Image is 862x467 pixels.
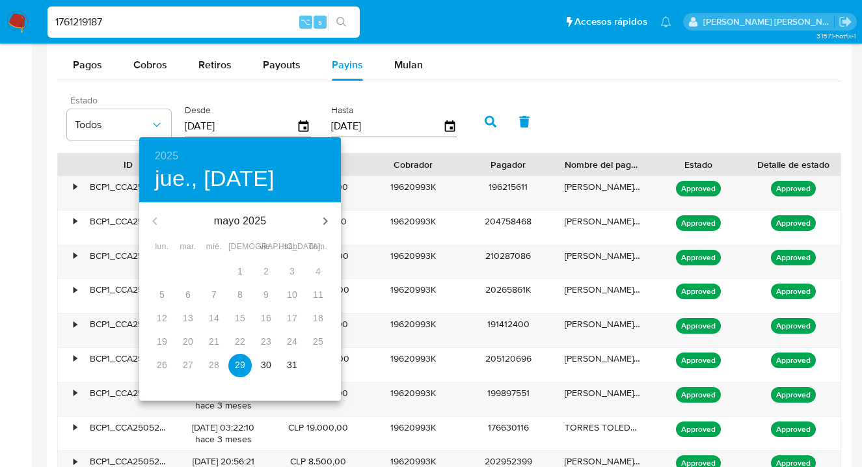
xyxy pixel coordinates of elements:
span: dom. [306,241,330,254]
span: [DEMOGRAPHIC_DATA]. [228,241,252,254]
span: sáb. [280,241,304,254]
p: mayo 2025 [170,213,310,229]
button: 29 [228,354,252,377]
p: 29 [235,358,245,371]
span: vie. [254,241,278,254]
p: 30 [261,358,271,371]
button: 30 [254,354,278,377]
span: lun. [150,241,174,254]
span: mié. [202,241,226,254]
button: 31 [280,354,304,377]
button: 2025 [155,147,178,165]
p: 31 [287,358,297,371]
button: jue., [DATE] [155,165,275,193]
span: mar. [176,241,200,254]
